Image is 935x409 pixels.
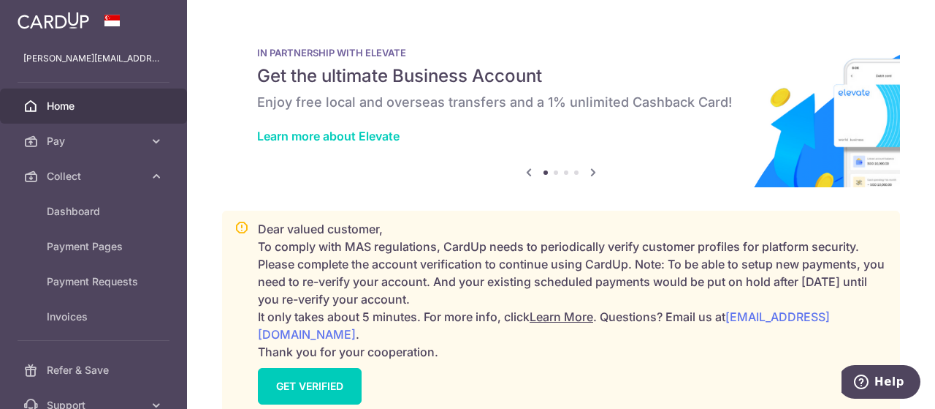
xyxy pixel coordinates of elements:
[47,239,143,254] span: Payment Pages
[530,309,593,324] a: Learn More
[47,169,143,184] span: Collect
[18,12,89,29] img: CardUp
[257,129,400,143] a: Learn more about Elevate
[47,99,143,113] span: Home
[47,274,143,289] span: Payment Requests
[257,64,865,88] h5: Get the ultimate Business Account
[257,94,865,111] h6: Enjoy free local and overseas transfers and a 1% unlimited Cashback Card!
[841,365,920,402] iframe: Opens a widget where you can find more information
[47,134,143,149] span: Pay
[47,309,143,324] span: Invoices
[257,47,865,59] p: IN PARTNERSHIP WITH ELEVATE
[222,23,900,187] img: Renovation banner
[258,220,888,361] p: Dear valued customer, To comply with MAS regulations, CardUp needs to periodically verify custome...
[258,368,362,405] a: GET VERIFIED
[47,204,143,219] span: Dashboard
[23,51,164,66] p: [PERSON_NAME][EMAIL_ADDRESS][PERSON_NAME][DOMAIN_NAME]
[47,363,143,378] span: Refer & Save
